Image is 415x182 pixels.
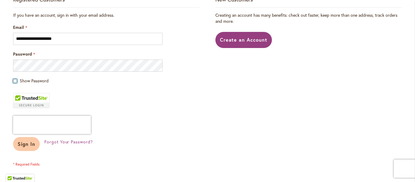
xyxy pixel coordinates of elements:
[5,160,22,177] iframe: Launch Accessibility Center
[13,93,50,108] div: TrustedSite Certified
[18,141,35,147] span: Sign In
[44,139,93,145] a: Forgot Your Password?
[215,32,272,48] a: Create an Account
[13,12,200,18] div: If you have an account, sign in with your email address.
[220,36,268,43] span: Create an Account
[20,78,49,84] span: Show Password
[13,116,91,134] iframe: reCAPTCHA
[13,51,32,57] span: Password
[215,12,402,24] p: Creating an account has many benefits: check out faster, keep more than one address, track orders...
[13,24,24,30] span: Email
[13,137,40,151] button: Sign In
